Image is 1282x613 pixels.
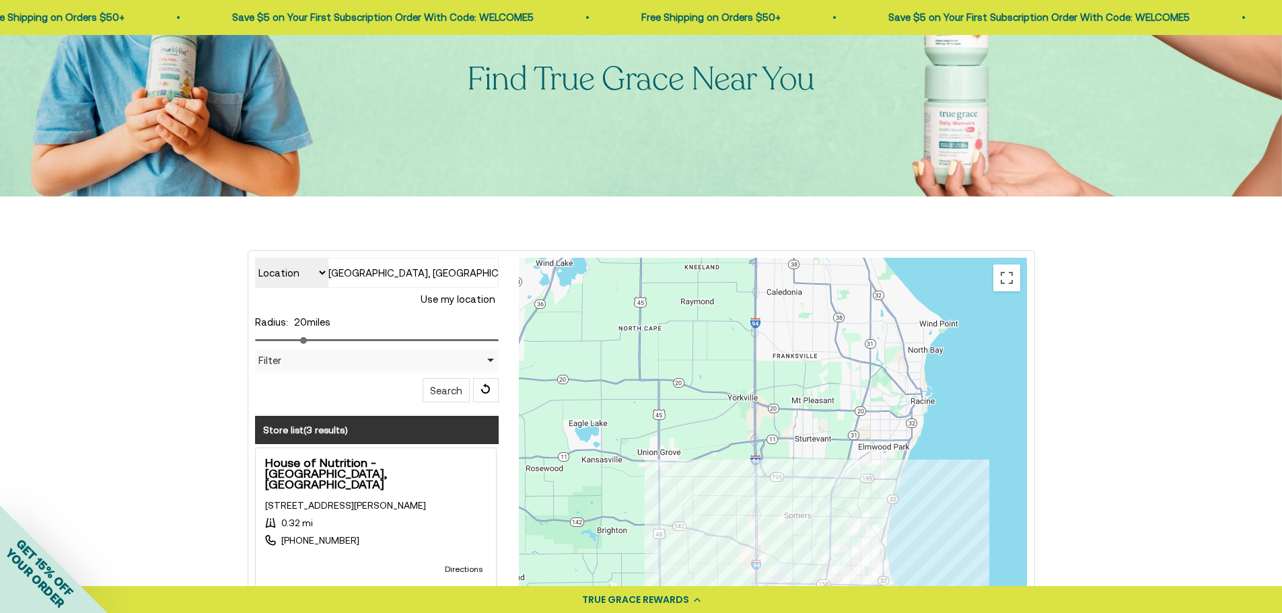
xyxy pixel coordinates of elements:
button: Search [423,378,470,402]
div: Filter [255,350,499,371]
div: TRUE GRACE REWARDS [582,593,689,607]
span: Reset [473,378,499,402]
span: GET 15% OFF [13,536,76,599]
a: This link opens in a new tab. [265,500,426,511]
span: 20 [294,316,307,328]
a: [PHONE_NUMBER] [281,535,359,546]
span: YOUR ORDER [3,546,67,610]
span: ( ) [304,425,348,435]
input: Radius [255,339,499,341]
button: Use my location [417,288,499,311]
strong: House of Nutrition - [GEOGRAPHIC_DATA], [GEOGRAPHIC_DATA] [265,458,487,490]
div: 0.32 mi [265,517,487,528]
label: Radius: [255,316,288,328]
split-lines: Find True Grace Near You [467,57,814,101]
button: Toggle fullscreen view [993,264,1020,291]
h3: Store list [255,416,499,444]
a: Free Shipping on Orders $50+ [630,11,769,23]
a: This link opens in a new tab. [441,559,487,580]
input: Type to search our stores [328,258,499,288]
div: miles [255,314,499,330]
span: results [315,425,345,435]
p: Save $5 on Your First Subscription Order With Code: WELCOME5 [221,9,522,26]
span: 3 [306,425,312,435]
p: Save $5 on Your First Subscription Order With Code: WELCOME5 [877,9,1178,26]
